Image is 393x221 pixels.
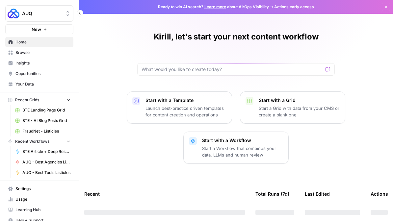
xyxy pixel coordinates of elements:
img: AUQ Logo [8,8,19,19]
span: Usage [15,196,70,202]
button: Recent Grids [5,95,73,105]
span: FraudNet - Listicles [22,128,70,134]
p: Start with a Grid [259,97,340,104]
p: Start a Grid with data from your CMS or create a blank one [259,105,340,118]
span: Your Data [15,81,70,87]
p: Start with a Workflow [202,137,283,144]
a: Learning Hub [5,205,73,215]
span: New [32,26,41,33]
a: Opportunities [5,68,73,79]
span: Recent Grids [15,97,39,103]
button: Start with a WorkflowStart a Workflow that combines your data, LLMs and human review [183,132,289,164]
span: BTE Landing Page Grid [22,107,70,113]
span: BTE Article + Deep Research [22,149,70,155]
a: Settings [5,184,73,194]
span: Learning Hub [15,207,70,213]
span: Insights [15,60,70,66]
span: AUQ - Best Tools Listicles [22,170,70,176]
a: BTE Article + Deep Research [12,146,73,157]
a: FraudNet - Listicles [12,126,73,136]
button: Start with a TemplateLaunch best-practice driven templates for content creation and operations [127,91,232,124]
button: Start with a GridStart a Grid with data from your CMS or create a blank one [240,91,345,124]
div: Last Edited [305,185,330,203]
p: Start with a Template [145,97,226,104]
p: Launch best-practice driven templates for content creation and operations [145,105,226,118]
a: Usage [5,194,73,205]
a: Your Data [5,79,73,89]
span: AUQ - Best Agencies Listicles [22,159,70,165]
a: AUQ - Best Tools Listicles [12,167,73,178]
span: BTE - AI Blog Posts Grid [22,118,70,124]
span: Opportunities [15,71,70,77]
a: Insights [5,58,73,68]
h1: Kirill, let's start your next content workflow [154,32,319,42]
button: New [5,24,73,34]
div: Total Runs (7d) [255,185,289,203]
span: Browse [15,50,70,56]
span: Home [15,39,70,45]
a: BTE Landing Page Grid [12,105,73,115]
input: What would you like to create today? [142,66,323,73]
button: Recent Workflows [5,136,73,146]
span: Actions early access [274,4,314,10]
a: BTE - AI Blog Posts Grid [12,115,73,126]
div: Actions [371,185,388,203]
span: Ready to win AI search? about AirOps Visibility [158,4,269,10]
span: AUQ [22,10,62,17]
p: Start a Workflow that combines your data, LLMs and human review [202,145,283,158]
span: Recent Workflows [15,138,49,144]
a: Learn more [204,4,226,9]
a: AUQ - Best Agencies Listicles [12,157,73,167]
a: Home [5,37,73,47]
button: Workspace: AUQ [5,5,73,22]
div: Recent [84,185,245,203]
span: Settings [15,186,70,192]
a: Browse [5,47,73,58]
